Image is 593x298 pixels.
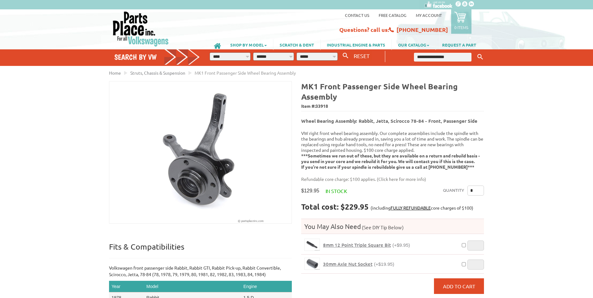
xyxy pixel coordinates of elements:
span: 8mm 12 Point Triple Square Bit [323,242,391,248]
a: 8mm 12 Point Triple Square Bit [304,239,320,251]
a: SCRATCH & DENT [273,39,320,50]
b: ***Sometimes we run out of these, but they are available on a return and rebuild basis - you send... [301,153,480,170]
span: (+$9.95) [392,242,410,248]
span: 33918 [316,103,328,109]
a: OUR CATALOG [392,39,436,50]
a: Struts, Chassis & Suspension [130,70,185,76]
span: (including core charges of $100) [371,205,473,211]
span: Add to Cart [443,283,475,289]
img: 8mm 12 Point Triple Square Bit [305,239,320,251]
button: RESET [351,51,372,60]
b: MK1 Front Passenger Side Wheel Bearing Assembly [301,81,458,102]
span: In stock [326,188,347,194]
button: Search By VW... [340,51,351,60]
a: Free Catalog [379,12,406,18]
button: Keyword Search [476,52,485,62]
label: Quantity [443,186,464,196]
a: Click here for more info [378,176,425,182]
img: 30mm Axle Nut Socket [305,258,320,270]
th: Model [144,281,241,292]
a: 8mm 12 Point Triple Square Bit(+$9.95) [323,242,410,248]
p: Refundable core charge: $100 applies. ( ) [301,176,479,182]
h4: You May Also Need [301,222,484,231]
a: 30mm Axle Nut Socket [304,258,320,270]
span: (+$19.95) [374,261,394,267]
h4: Search by VW [114,52,200,62]
img: Parts Place Inc! [112,11,169,47]
button: Add to Cart [434,278,484,294]
p: Fits & Compatibilities [109,242,292,258]
strong: Total cost: $229.95 [301,202,369,211]
a: SHOP BY MODEL [224,39,273,50]
a: My Account [416,12,442,18]
span: $129.95 [301,188,319,194]
span: Item #: [301,102,484,111]
span: RESET [354,52,370,59]
a: Home [109,70,121,76]
a: FULLY REFUNDABLE [391,205,431,211]
a: REQUEST A PART [436,39,482,50]
a: Contact us [345,12,369,18]
img: MK1 Front Passenger Side Wheel Bearing Assembly [109,82,292,223]
p: Volkswagen front passenger side Rabbit, Rabbit GTI, Rabbit Pick-up, Rabbit Convertible, Scirocco,... [109,265,292,278]
span: MK1 Front Passenger Side Wheel Bearing Assembly [195,70,296,76]
a: 0 items [451,9,471,34]
p: 0 items [454,25,468,30]
span: (See DIY Tip Below) [361,224,404,230]
th: Year [109,281,144,292]
a: 30mm Axle Nut Socket(+$19.95) [323,261,394,267]
p: VW right front wheel bearing assembly. Our complete assemblies include the spindle with the beari... [301,130,484,170]
b: Wheel Bearing Assembly: Rabbit, Jetta, Scirocco 78-84 - Front, Passenger Side [301,118,477,124]
span: 30mm Axle Nut Socket [323,261,372,267]
th: Engine [241,281,292,292]
a: INDUSTRIAL ENGINE & PARTS [321,39,391,50]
